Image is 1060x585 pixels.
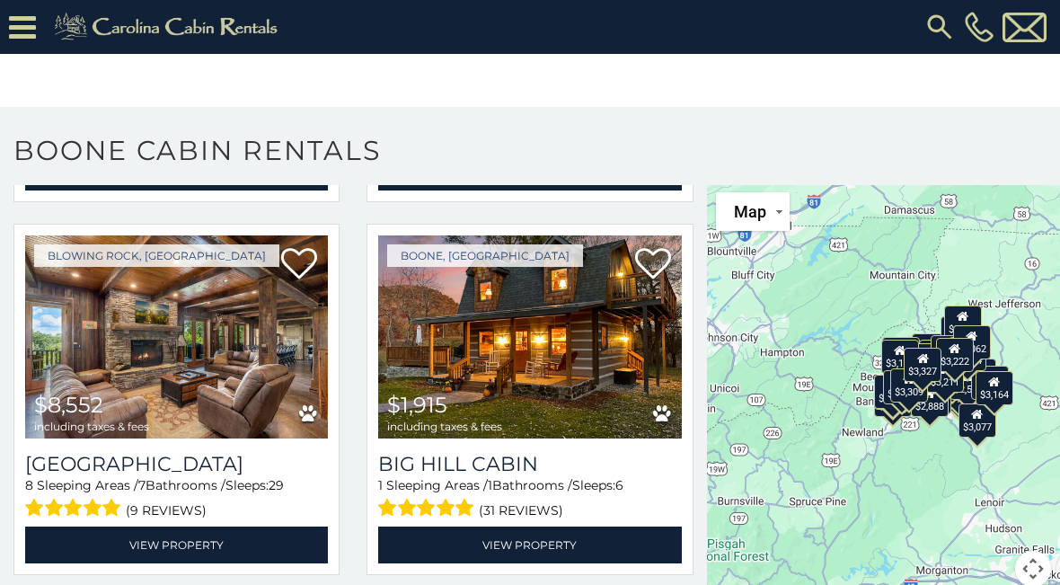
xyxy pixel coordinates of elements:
[890,368,928,402] div: $3,309
[936,337,974,371] div: $3,222
[875,375,913,409] div: $2,873
[34,421,149,432] span: including taxes & fees
[874,383,912,417] div: $4,008
[138,477,146,493] span: 7
[34,392,103,418] span: $8,552
[281,246,317,284] a: Add to favorites
[976,371,1013,405] div: $3,164
[25,477,33,493] span: 8
[378,235,681,439] a: Big Hill Cabin $1,915 including taxes & fees
[25,235,328,439] a: Renaissance Lodge $8,552 including taxes & fees
[941,316,979,350] div: $1,915
[923,11,956,43] img: search-regular.svg
[25,476,328,522] div: Sleeping Areas / Bathrooms / Sleeps:
[931,334,968,368] div: $2,633
[25,452,328,476] h3: Renaissance Lodge
[378,477,383,493] span: 1
[716,192,790,231] button: Change map style
[884,369,922,403] div: $3,253
[615,477,623,493] span: 6
[903,342,941,377] div: $5,424
[881,339,919,373] div: $3,174
[25,452,328,476] a: [GEOGRAPHIC_DATA]
[488,477,492,493] span: 1
[950,365,987,399] div: $2,583
[45,9,293,45] img: Khaki-logo.png
[378,527,681,563] a: View Property
[387,421,502,432] span: including taxes & fees
[905,348,942,382] div: $3,327
[927,359,965,393] div: $3,211
[126,499,207,522] span: (9 reviews)
[378,235,681,439] img: Big Hill Cabin
[912,332,950,367] div: $3,606
[387,392,447,418] span: $1,915
[906,343,944,377] div: $2,486
[635,246,671,284] a: Add to favorites
[734,202,766,221] span: Map
[958,403,996,437] div: $3,077
[378,452,681,476] a: Big Hill Cabin
[971,365,1009,399] div: $2,674
[387,244,583,267] a: Boone, [GEOGRAPHIC_DATA]
[944,306,982,340] div: $2,152
[911,382,949,416] div: $2,888
[25,527,328,563] a: View Property
[953,325,991,359] div: $3,062
[479,499,563,522] span: (31 reviews)
[25,235,328,439] img: Renaissance Lodge
[883,336,921,370] div: $3,835
[34,244,279,267] a: Blowing Rock, [GEOGRAPHIC_DATA]
[378,476,681,522] div: Sleeping Areas / Bathrooms / Sleeps:
[960,12,998,42] a: [PHONE_NUMBER]
[269,477,284,493] span: 29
